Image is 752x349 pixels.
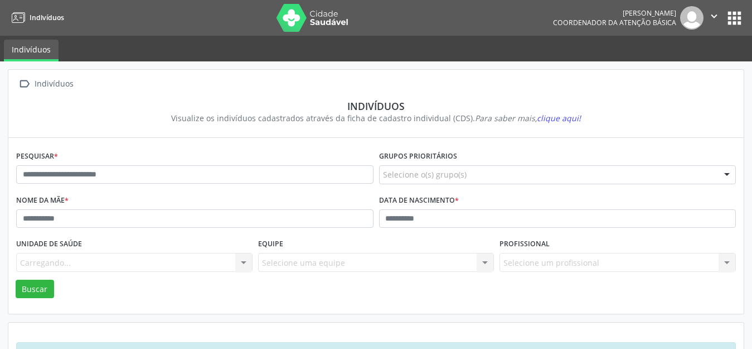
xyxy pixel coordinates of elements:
[16,76,75,92] a:  Indivíduos
[16,76,32,92] i: 
[24,100,728,112] div: Indivíduos
[708,10,720,22] i: 
[553,18,676,27] span: Coordenador da Atenção Básica
[725,8,744,28] button: apps
[258,236,283,253] label: Equipe
[4,40,59,61] a: Indivíduos
[16,236,82,253] label: Unidade de saúde
[32,76,75,92] div: Indivíduos
[680,6,704,30] img: img
[16,192,69,209] label: Nome da mãe
[24,112,728,124] div: Visualize os indivíduos cadastrados através da ficha de cadastro individual (CDS).
[537,113,581,123] span: clique aqui!
[16,148,58,165] label: Pesquisar
[8,8,64,27] a: Indivíduos
[499,236,550,253] label: Profissional
[379,148,457,165] label: Grupos prioritários
[16,280,54,299] button: Buscar
[383,169,467,180] span: Selecione o(s) grupo(s)
[704,6,725,30] button: 
[379,192,459,209] label: Data de nascimento
[553,8,676,18] div: [PERSON_NAME]
[30,13,64,22] span: Indivíduos
[475,113,581,123] i: Para saber mais,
